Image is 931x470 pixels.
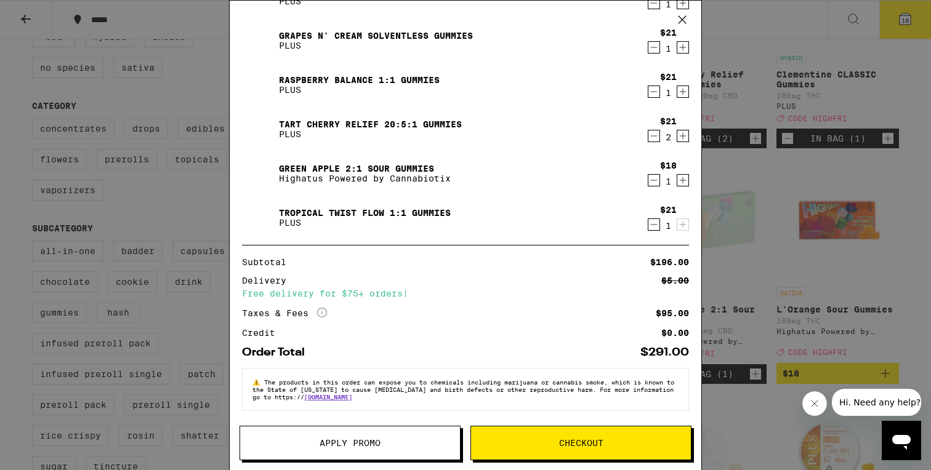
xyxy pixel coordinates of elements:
[650,258,689,266] div: $196.00
[279,75,440,85] a: Raspberry BALANCE 1:1 Gummies
[677,86,689,98] button: Increment
[242,289,689,298] div: Free delivery for $75+ orders!
[320,439,381,447] span: Apply Promo
[279,208,451,218] a: Tropical Twist FLOW 1:1 Gummies
[660,161,677,170] div: $18
[660,88,677,98] div: 1
[677,174,689,186] button: Increment
[279,41,473,50] p: PLUS
[252,378,264,386] span: ⚠️
[279,119,462,129] a: Tart Cherry Relief 20:5:1 Gummies
[677,41,689,54] button: Increment
[660,205,677,215] div: $21
[648,130,660,142] button: Decrement
[832,389,921,416] iframe: Message from company
[677,218,689,231] button: Increment
[660,116,677,126] div: $21
[240,426,461,460] button: Apply Promo
[279,173,451,183] p: Highatus Powered by Cannabiotix
[279,31,473,41] a: Grapes n' Cream Solventless Gummies
[242,68,276,102] img: Raspberry BALANCE 1:1 Gummies
[279,85,440,95] p: PLUS
[661,329,689,337] div: $0.00
[242,347,313,358] div: Order Total
[677,130,689,142] button: Increment
[470,426,691,460] button: Checkout
[660,177,677,186] div: 1
[660,28,677,38] div: $21
[304,393,352,400] a: [DOMAIN_NAME]
[648,86,660,98] button: Decrement
[802,391,827,416] iframe: Close message
[242,276,295,285] div: Delivery
[279,164,451,173] a: Green Apple 2:1 Sour Gummies
[242,308,327,319] div: Taxes & Fees
[242,23,276,58] img: Grapes n' Cream Solventless Gummies
[640,347,689,358] div: $291.00
[242,156,276,191] img: Green Apple 2:1 Sour Gummies
[279,218,451,228] p: PLUS
[279,129,462,139] p: PLUS
[242,258,295,266] div: Subtotal
[242,329,284,337] div: Credit
[656,309,689,317] div: $95.00
[242,112,276,146] img: Tart Cherry Relief 20:5:1 Gummies
[660,72,677,82] div: $21
[882,421,921,460] iframe: Button to launch messaging window
[648,218,660,231] button: Decrement
[648,41,660,54] button: Decrement
[242,201,276,235] img: Tropical Twist FLOW 1:1 Gummies
[559,439,603,447] span: Checkout
[648,174,660,186] button: Decrement
[252,378,674,400] span: The products in this order can expose you to chemicals including marijuana or cannabis smoke, whi...
[661,276,689,285] div: $5.00
[660,221,677,231] div: 1
[660,44,677,54] div: 1
[660,132,677,142] div: 2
